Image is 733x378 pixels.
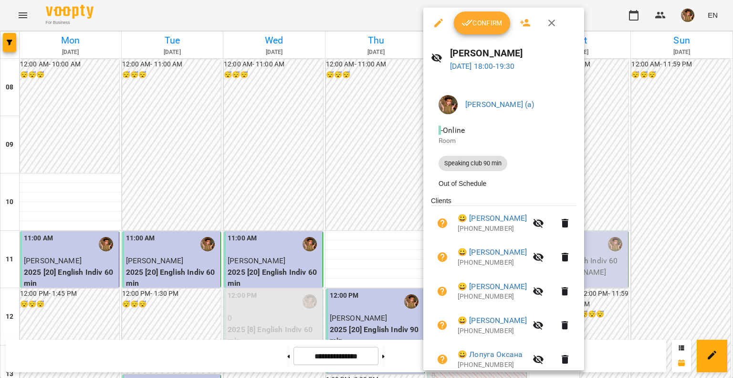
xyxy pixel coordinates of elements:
h6: [PERSON_NAME] [450,46,576,61]
button: Confirm [454,11,510,34]
a: [PERSON_NAME] (а) [465,100,534,109]
a: 😀 [PERSON_NAME] [458,281,527,292]
span: Speaking club 90 min [439,159,507,168]
button: Unpaid. Bill the attendance? [431,314,454,337]
span: - Online [439,126,467,135]
button: Unpaid. Bill the attendance? [431,246,454,269]
a: 😀 [PERSON_NAME] [458,247,527,258]
p: [PHONE_NUMBER] [458,224,527,234]
button: Unpaid. Bill the attendance? [431,212,454,235]
img: 166010c4e833d35833869840c76da126.jpeg [439,95,458,114]
p: [PHONE_NUMBER] [458,326,527,336]
a: [DATE] 18:00-19:30 [450,62,515,71]
a: 😀 [PERSON_NAME] [458,315,527,326]
a: 😀 [PERSON_NAME] [458,213,527,224]
button: Unpaid. Bill the attendance? [431,348,454,371]
p: Room [439,136,569,146]
p: [PHONE_NUMBER] [458,292,527,302]
span: Confirm [461,17,503,29]
p: [PHONE_NUMBER] [458,258,527,268]
p: [PHONE_NUMBER] [458,360,527,370]
a: 😀 Лопуга Оксана [458,349,523,360]
li: Out of Schedule [431,175,576,192]
button: Unpaid. Bill the attendance? [431,280,454,303]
